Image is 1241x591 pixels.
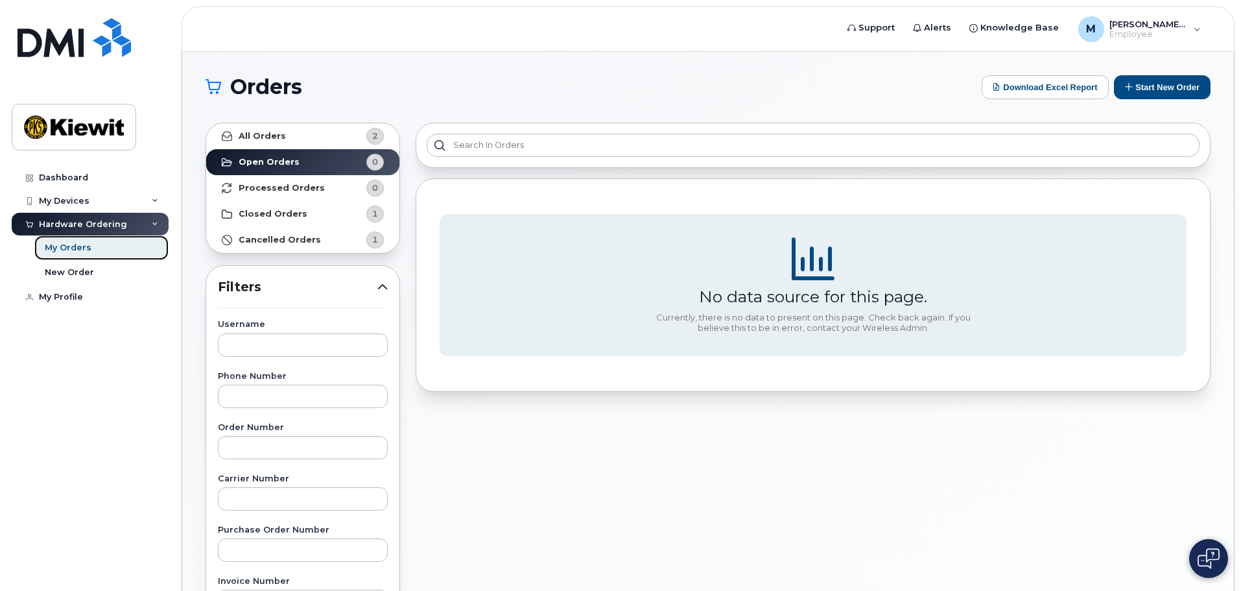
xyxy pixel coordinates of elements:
strong: Processed Orders [239,183,325,193]
strong: All Orders [239,131,286,141]
a: Cancelled Orders1 [206,227,399,253]
span: Orders [230,77,302,97]
a: Open Orders0 [206,149,399,175]
label: Invoice Number [218,577,388,586]
strong: Closed Orders [239,209,307,219]
div: No data source for this page. [699,287,927,306]
img: Open chat [1198,548,1220,569]
label: Username [218,320,388,329]
a: Processed Orders0 [206,175,399,201]
span: 1 [372,234,378,246]
label: Phone Number [218,372,388,381]
div: Currently, there is no data to present on this page. Check back again. If you believe this to be ... [651,313,975,333]
input: Search in orders [427,134,1200,157]
span: 1 [372,208,378,220]
strong: Open Orders [239,157,300,167]
span: 0 [372,182,378,194]
strong: Cancelled Orders [239,235,321,245]
button: Start New Order [1114,75,1211,99]
label: Purchase Order Number [218,526,388,535]
span: Filters [218,278,377,296]
span: 2 [372,130,378,142]
span: 0 [372,156,378,168]
label: Order Number [218,424,388,432]
label: Carrier Number [218,475,388,483]
a: Closed Orders1 [206,201,399,227]
a: All Orders2 [206,123,399,149]
button: Download Excel Report [982,75,1109,99]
